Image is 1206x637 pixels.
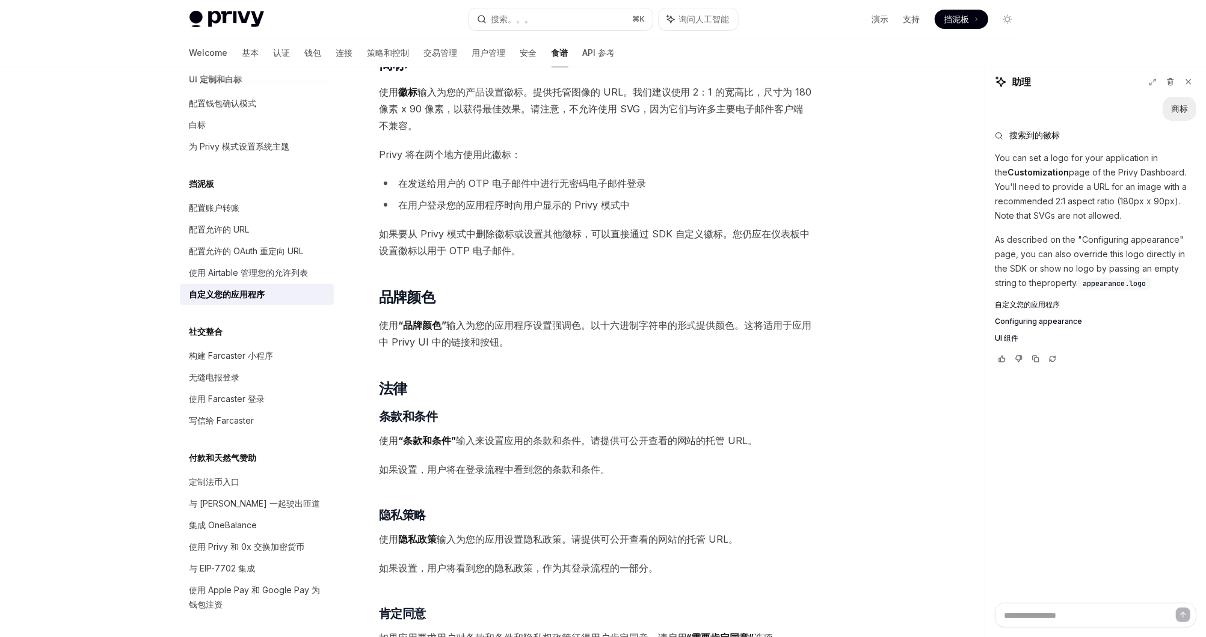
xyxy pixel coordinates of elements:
[379,84,813,134] span: 使用 输入为您的产品设置徽标。提供托管图像的 URL。我们建议使用 2：1 的宽高比，尺寸为 180 像素 x 90 像素，以获得最佳效果。请注意，不允许使用 SVG，因为它们与许多主要电子邮件...
[189,201,240,215] div: 配置账户转账
[305,38,322,67] a: 钱包
[189,392,265,406] div: 使用 Farcaster 登录
[1008,167,1069,177] strong: Customization
[995,129,1196,141] button: 搜索到的徽标
[368,38,410,67] a: 策略和控制
[189,583,327,612] div: 使用 Apple Pay 和 Google Pay 为钱包注资
[995,151,1196,223] p: You can set a logo for your application in the page of the Privy Dashboard. You'll need to provid...
[944,13,970,25] span: 挡泥板
[995,300,1196,309] a: 自定义您的应用程序
[180,367,334,388] a: 无缝电报登录
[995,334,1018,343] span: UI 组件
[274,38,291,67] a: 认证
[336,47,353,59] font: 连接
[379,605,426,622] span: 肯定同意
[995,334,1196,343] a: UI 组件
[1012,75,1031,89] span: 助理
[1083,279,1146,288] span: appearance.logo
[398,533,437,545] strong: 隐私政策
[180,410,334,431] a: 写信给 Farcaster
[274,47,291,59] font: 认证
[242,38,259,67] a: 基本
[379,531,813,547] span: 使用 输入为您的应用设置隐私政策。请提供可公开查看的网站的托管 URL。
[379,379,407,398] span: 法律
[379,408,438,425] span: 条款和条件
[189,540,305,554] div: 使用 Privy 和 0x 交换加密货币
[180,471,334,493] a: 定制法币入口
[472,47,506,59] font: 用户管理
[552,38,568,67] a: 食谱
[379,288,435,307] span: 品牌颜色
[1171,103,1188,115] div: 商标
[552,47,568,59] font: 食谱
[872,13,889,25] a: 演示
[180,219,334,240] a: 配置允许的 URL
[379,175,813,192] li: 在发送给用户的 OTP 电子邮件中进行无密码电子邮件登录
[189,266,309,280] div: 使用 Airtable 管理您的允许列表
[189,325,223,339] h5: 社交整合
[583,47,615,59] font: API 参考
[995,317,1082,326] span: Configuring appearance
[379,146,813,163] span: Privy 将在两个地方使用此徽标：
[398,86,417,98] strong: 徽标
[189,475,240,489] div: 定制法币入口
[180,240,334,262] a: 配置允许的 OAuth 重定向 URL
[659,8,738,30] button: 询问人工智能
[180,114,334,136] a: 白标
[189,451,257,465] h5: 付款和天然气赞助
[180,197,334,219] a: 配置账户转账
[189,496,321,511] div: 与 [PERSON_NAME] 一起驶出匝道
[491,12,534,26] div: 搜索。。。
[998,10,1017,29] button: 切换深色模式
[379,197,813,213] li: 在用户登录您的应用程序时向用户显示的 Privy 模式中
[379,507,426,523] span: 隐私策略
[398,319,446,331] strong: “品牌颜色”
[995,317,1196,326] a: Configuring appearance
[180,262,334,284] a: 使用 Airtable 管理您的允许列表
[180,136,334,157] a: 为 Privy 模式设置系统主题
[424,38,458,67] a: 交易管理
[520,47,537,59] font: 安全
[520,38,537,67] a: 安全
[189,413,254,428] div: 写信给 Farcaster
[180,514,334,536] a: 集成 OneBalance
[935,10,988,29] a: 挡泥板
[379,461,813,478] span: 如果设置，用户将在登录流程中看到您的条款和条件。
[995,300,1060,309] span: 自定义您的应用程序
[189,38,228,67] a: Welcome
[189,349,274,363] div: 构建 Farcaster 小程序
[368,47,410,59] font: 策略和控制
[189,139,290,154] div: 为 Privy 模式设置系统主题
[189,47,228,59] font: Welcome
[180,345,334,367] a: 构建 Farcaster 小程序
[189,370,240,385] div: 无缝电报登录
[1009,129,1060,141] span: 搜索到的徽标
[180,493,334,514] a: 与 [PERSON_NAME] 一起驶出匝道
[180,93,334,114] a: 配置钱包确认模式
[305,47,322,59] font: 钱包
[583,38,615,67] a: API 参考
[189,518,257,532] div: 集成 OneBalance
[995,234,1185,288] font: As described on the "Configuring appearance" page, you can also override this logo directly in th...
[189,177,215,191] h5: 挡泥板
[424,47,458,59] font: 交易管理
[180,579,334,615] a: 使用 Apple Pay 和 Google Pay 为钱包注资
[679,13,730,25] span: 询问人工智能
[180,558,334,579] a: 与 EIP-7702 集成
[379,225,813,259] span: 如果要从 Privy 模式中删除徽标或设置其他徽标，可以直接通过 SDK 自定义徽标。您仍应在仪表板中设置徽标以用于 OTP 电子邮件。
[472,38,506,67] a: 用户管理
[180,536,334,558] a: 使用 Privy 和 0x 交换加密货币
[189,11,264,28] img: 灯光标志
[189,96,257,111] div: 配置钱包确认模式
[398,434,456,447] strong: “条款和条件”
[379,432,813,449] span: 使用 输入来设置应用的条款和条件。请提供可公开查看的网站的托管 URL。
[336,38,353,67] a: 连接
[180,284,334,305] a: 自定义您的应用程序
[189,222,250,237] div: 配置允许的 URL
[379,317,813,350] span: 使用 输入为您的应用程序设置强调色。以十六进制字符串的形式提供颜色。这将适用于应用中 Privy UI 中的链接和按钮。
[903,13,920,25] a: 支持
[379,559,813,576] span: 如果设置，用户将看到您的隐私政策，作为其登录流程的一部分。
[1176,608,1190,622] button: Send message
[189,244,304,258] div: 配置允许的 OAuth 重定向 URL
[189,118,206,132] div: 白标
